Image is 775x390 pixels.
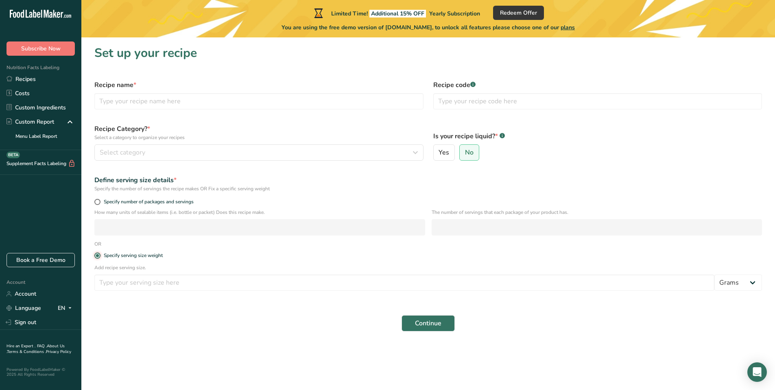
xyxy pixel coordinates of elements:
[94,209,425,216] p: How many units of sealable items (i.e. bottle or packet) Does this recipe make.
[402,315,455,331] button: Continue
[7,253,75,267] a: Book a Free Demo
[7,301,41,315] a: Language
[7,152,20,158] div: BETA
[7,41,75,56] button: Subscribe Now
[7,118,54,126] div: Custom Report
[94,134,424,141] p: Select a category to organize your recipes
[747,362,767,382] div: Open Intercom Messenger
[433,131,762,141] label: Is your recipe liquid?
[465,148,474,157] span: No
[104,253,163,259] div: Specify serving size weight
[94,275,714,291] input: Type your serving size here
[94,93,424,109] input: Type your recipe name here
[7,343,35,349] a: Hire an Expert .
[94,185,762,192] div: Specify the number of servings the recipe makes OR Fix a specific serving weight
[46,349,71,355] a: Privacy Policy
[94,175,762,185] div: Define serving size details
[493,6,544,20] button: Redeem Offer
[100,148,145,157] span: Select category
[415,318,441,328] span: Continue
[7,349,46,355] a: Terms & Conditions .
[94,44,762,62] h1: Set up your recipe
[90,240,106,248] div: OR
[7,343,65,355] a: About Us .
[21,44,61,53] span: Subscribe Now
[432,209,762,216] p: The number of servings that each package of your product has.
[561,24,575,31] span: plans
[433,93,762,109] input: Type your recipe code here
[58,303,75,313] div: EN
[94,144,424,161] button: Select category
[282,23,575,32] span: You are using the free demo version of [DOMAIN_NAME], to unlock all features please choose one of...
[94,80,424,90] label: Recipe name
[312,8,480,18] div: Limited Time!
[429,10,480,17] span: Yearly Subscription
[433,80,762,90] label: Recipe code
[100,199,194,205] span: Specify number of packages and servings
[7,367,75,377] div: Powered By FoodLabelMaker © 2025 All Rights Reserved
[439,148,449,157] span: Yes
[369,10,426,17] span: Additional 15% OFF
[94,264,762,271] p: Add recipe serving size.
[500,9,537,17] span: Redeem Offer
[37,343,47,349] a: FAQ .
[94,124,424,141] label: Recipe Category?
